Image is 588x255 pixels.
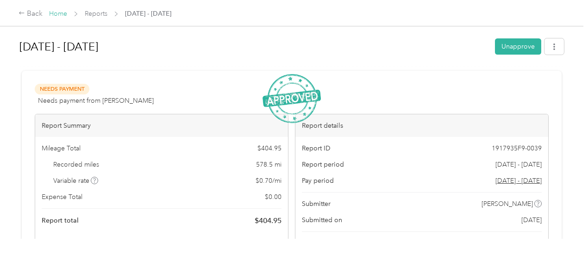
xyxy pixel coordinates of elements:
[257,143,281,153] span: $ 404.95
[19,36,488,58] h1: May 1 - 31, 2025
[492,143,542,153] span: 1917935F9-0039
[521,215,542,225] span: [DATE]
[255,215,281,226] span: $ 404.95
[302,238,333,248] span: Approvers
[49,10,67,18] a: Home
[529,238,540,248] span: You
[536,203,588,255] iframe: Everlance-gr Chat Button Frame
[35,114,288,137] div: Report Summary
[302,160,344,169] span: Report period
[302,215,342,225] span: Submitted on
[265,192,281,202] span: $ 0.00
[495,38,541,55] button: Unapprove
[85,10,107,18] a: Reports
[263,74,321,124] img: ApprovedStamp
[38,96,154,106] span: Needs payment from [PERSON_NAME]
[482,199,533,209] span: [PERSON_NAME]
[295,114,548,137] div: Report details
[495,176,542,186] span: Go to pay period
[42,192,82,202] span: Expense Total
[42,216,79,225] span: Report total
[256,160,281,169] span: 578.5 mi
[19,8,43,19] div: Back
[256,176,281,186] span: $ 0.70 / mi
[42,143,81,153] span: Mileage Total
[125,9,171,19] span: [DATE] - [DATE]
[302,199,331,209] span: Submitter
[302,176,334,186] span: Pay period
[302,143,331,153] span: Report ID
[53,176,99,186] span: Variable rate
[35,84,89,94] span: Needs Payment
[53,160,99,169] span: Recorded miles
[495,160,542,169] span: [DATE] - [DATE]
